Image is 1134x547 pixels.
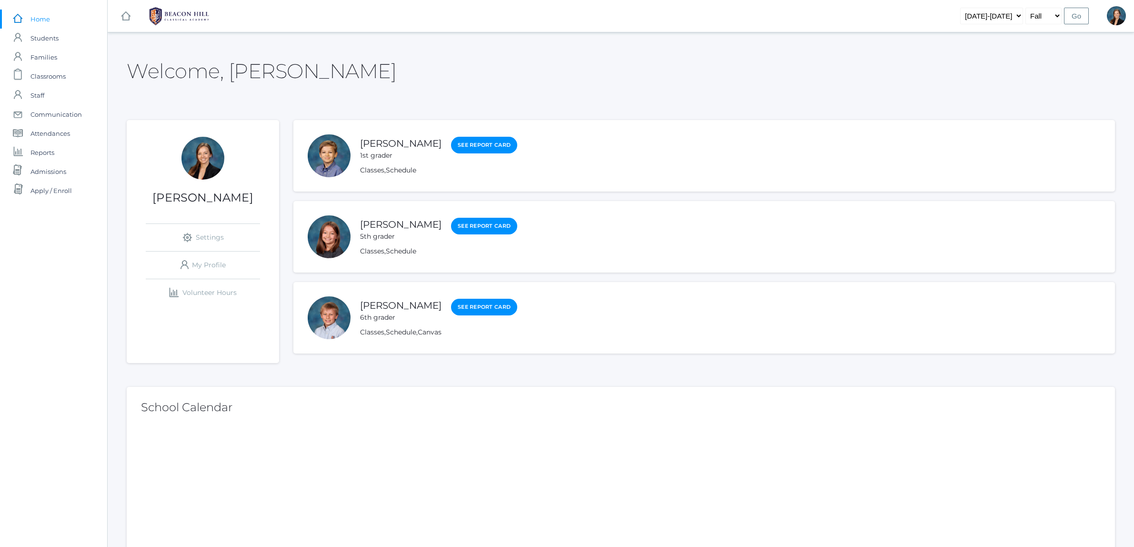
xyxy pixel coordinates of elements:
[30,143,54,162] span: Reports
[360,327,517,337] div: , ,
[30,105,82,124] span: Communication
[360,328,384,336] a: Classes
[386,247,416,255] a: Schedule
[360,246,517,256] div: ,
[360,138,442,149] a: [PERSON_NAME]
[146,252,260,279] a: My Profile
[308,215,351,258] div: Ayla Smith
[1107,6,1126,25] div: Allison Smith
[451,299,517,315] a: See Report Card
[143,4,215,28] img: BHCALogos-05-308ed15e86a5a0abce9b8dd61676a3503ac9727e845dece92d48e8588c001991.png
[418,328,442,336] a: Canvas
[386,166,416,174] a: Schedule
[308,134,351,177] div: Noah Smith
[360,219,442,230] a: [PERSON_NAME]
[308,296,351,339] div: Christian Smith
[141,401,1101,414] h2: School Calendar
[451,137,517,153] a: See Report Card
[146,279,260,306] a: Volunteer Hours
[30,162,66,181] span: Admissions
[146,224,260,251] a: Settings
[30,124,70,143] span: Attendances
[30,86,44,105] span: Staff
[360,300,442,311] a: [PERSON_NAME]
[360,313,442,323] div: 6th grader
[360,166,384,174] a: Classes
[127,60,396,82] h2: Welcome, [PERSON_NAME]
[30,29,59,48] span: Students
[127,192,279,204] h1: [PERSON_NAME]
[386,328,416,336] a: Schedule
[360,151,442,161] div: 1st grader
[451,218,517,234] a: See Report Card
[360,165,517,175] div: ,
[30,48,57,67] span: Families
[30,181,72,200] span: Apply / Enroll
[1064,8,1089,24] input: Go
[360,247,384,255] a: Classes
[360,232,442,242] div: 5th grader
[30,10,50,29] span: Home
[181,137,224,180] div: Allison Smith
[30,67,66,86] span: Classrooms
